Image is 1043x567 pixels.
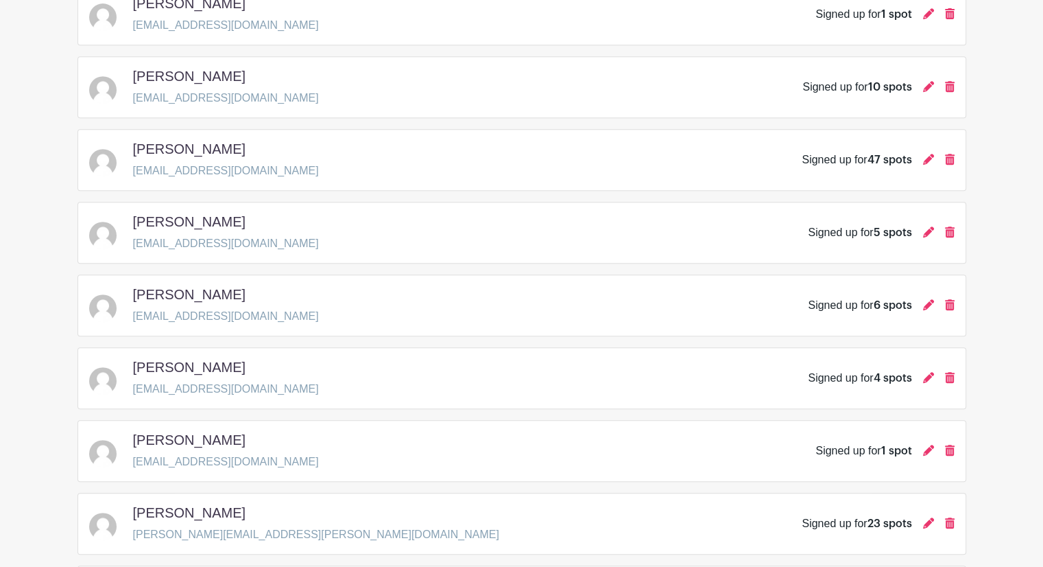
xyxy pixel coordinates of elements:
div: Signed up for [808,370,911,386]
h5: [PERSON_NAME] [133,505,245,521]
h5: [PERSON_NAME] [133,359,245,375]
span: 1 spot [881,445,912,456]
img: default-ce2991bfa6775e67f084385cd625a349d9dcbb7a52a09fb2fda1e96e2d18dcdb.png [89,440,117,467]
h5: [PERSON_NAME] [133,213,245,230]
img: default-ce2991bfa6775e67f084385cd625a349d9dcbb7a52a09fb2fda1e96e2d18dcdb.png [89,367,117,395]
div: Signed up for [808,224,911,241]
p: [PERSON_NAME][EMAIL_ADDRESS][PERSON_NAME][DOMAIN_NAME] [133,526,499,543]
div: Signed up for [815,443,911,459]
img: default-ce2991bfa6775e67f084385cd625a349d9dcbb7a52a09fb2fda1e96e2d18dcdb.png [89,294,117,322]
span: 47 spots [867,154,912,165]
img: default-ce2991bfa6775e67f084385cd625a349d9dcbb7a52a09fb2fda1e96e2d18dcdb.png [89,149,117,176]
h5: [PERSON_NAME] [133,68,245,84]
img: default-ce2991bfa6775e67f084385cd625a349d9dcbb7a52a09fb2fda1e96e2d18dcdb.png [89,513,117,540]
span: 10 spots [868,82,912,93]
img: default-ce2991bfa6775e67f084385cd625a349d9dcbb7a52a09fb2fda1e96e2d18dcdb.png [89,222,117,249]
p: [EMAIL_ADDRESS][DOMAIN_NAME] [133,454,319,470]
div: Signed up for [802,152,911,168]
div: Signed up for [802,516,911,532]
p: [EMAIL_ADDRESS][DOMAIN_NAME] [133,235,319,252]
p: [EMAIL_ADDRESS][DOMAIN_NAME] [133,308,319,325]
span: 4 spots [874,373,912,384]
p: [EMAIL_ADDRESS][DOMAIN_NAME] [133,381,319,397]
div: Signed up for [808,297,911,314]
h5: [PERSON_NAME] [133,286,245,303]
img: default-ce2991bfa6775e67f084385cd625a349d9dcbb7a52a09fb2fda1e96e2d18dcdb.png [89,3,117,31]
p: [EMAIL_ADDRESS][DOMAIN_NAME] [133,163,319,179]
span: 6 spots [874,300,912,311]
span: 23 spots [867,518,912,529]
span: 1 spot [881,9,912,20]
span: 5 spots [874,227,912,238]
h5: [PERSON_NAME] [133,141,245,157]
h5: [PERSON_NAME] [133,432,245,448]
img: default-ce2991bfa6775e67f084385cd625a349d9dcbb7a52a09fb2fda1e96e2d18dcdb.png [89,76,117,104]
p: [EMAIL_ADDRESS][DOMAIN_NAME] [133,17,319,34]
div: Signed up for [815,6,911,23]
div: Signed up for [802,79,911,95]
p: [EMAIL_ADDRESS][DOMAIN_NAME] [133,90,319,106]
